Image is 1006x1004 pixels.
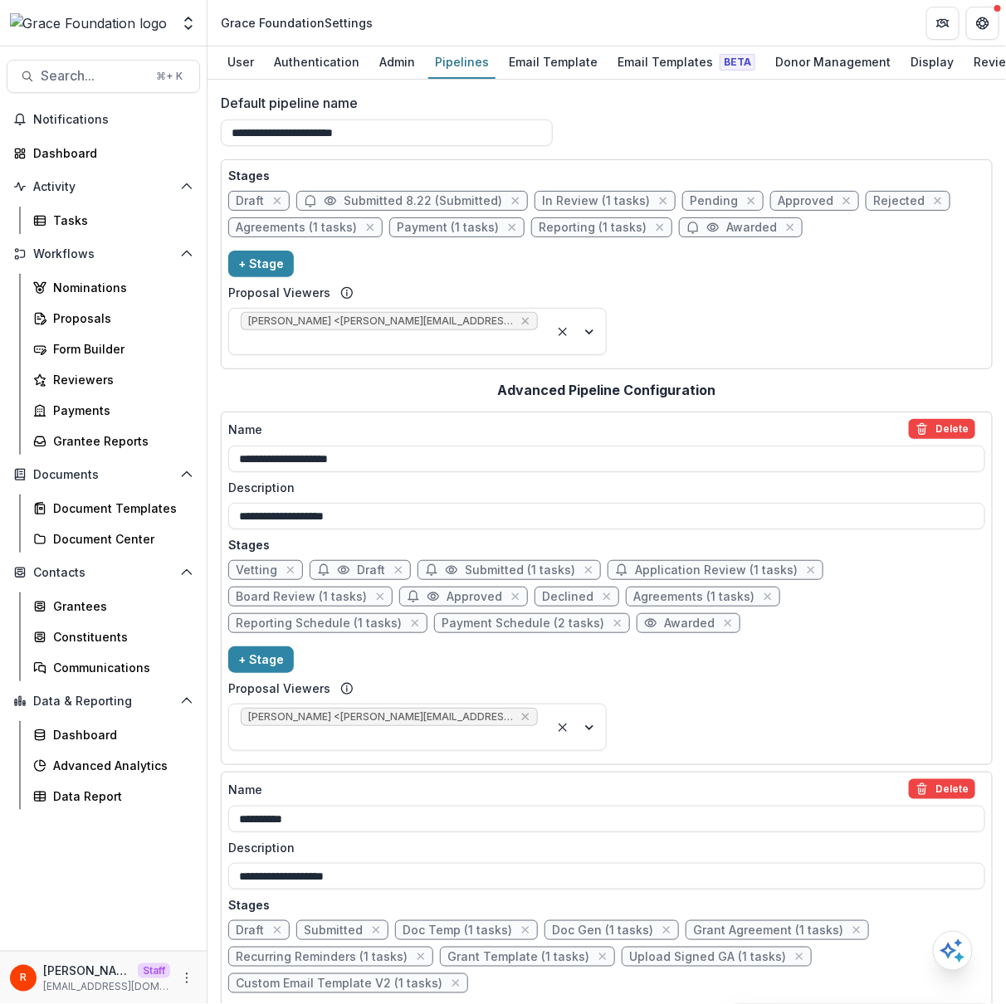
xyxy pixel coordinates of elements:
[27,305,200,332] a: Proposals
[930,193,946,209] button: close
[635,563,798,578] span: Application Review (1 tasks)
[221,46,261,79] a: User
[933,931,973,971] button: Open AI Assistant
[838,193,855,209] button: close
[228,839,975,856] label: Description
[633,590,754,604] span: Agreements (1 tasks)
[598,588,615,605] button: close
[447,590,502,604] span: Approved
[269,193,286,209] button: close
[403,924,512,938] span: Doc Temp (1 tasks)
[228,479,975,496] label: Description
[267,46,366,79] a: Authentication
[7,241,200,267] button: Open Workflows
[690,194,738,208] span: Pending
[442,617,604,631] span: Payment Schedule (2 tasks)
[357,563,385,578] span: Draft
[909,419,975,439] button: delete
[27,274,200,301] a: Nominations
[542,194,650,208] span: In Review (1 tasks)
[53,279,187,296] div: Nominations
[41,68,146,84] span: Search...
[53,659,187,676] div: Communications
[228,251,294,277] button: + Stage
[904,50,960,74] div: Display
[228,781,262,798] p: Name
[7,60,200,93] button: Search...
[778,194,833,208] span: Approved
[236,617,402,631] span: Reporting Schedule (1 tasks)
[517,922,534,938] button: close
[498,383,716,398] h2: Advanced Pipeline Configuration
[33,695,173,709] span: Data & Reporting
[447,975,464,992] button: close
[43,979,170,994] p: [EMAIL_ADDRESS][DOMAIN_NAME]
[228,646,294,673] button: + Stage
[904,46,960,79] a: Display
[53,530,187,548] div: Document Center
[221,50,261,74] div: User
[720,54,755,71] span: Beta
[7,559,200,586] button: Open Contacts
[236,924,264,938] span: Draft
[27,525,200,553] a: Document Center
[304,924,363,938] span: Submitted
[53,432,187,450] div: Grantee Reports
[27,397,200,424] a: Payments
[27,592,200,620] a: Grantees
[53,371,187,388] div: Reviewers
[373,46,422,79] a: Admin
[655,193,671,209] button: close
[53,500,187,517] div: Document Templates
[362,219,378,236] button: close
[20,972,27,983] div: Raj
[236,977,442,991] span: Custom Email Template V2 (1 tasks)
[769,46,897,79] a: Donor Management
[609,615,626,631] button: close
[7,688,200,714] button: Open Data & Reporting
[53,726,187,743] div: Dashboard
[594,948,611,965] button: close
[580,562,597,578] button: close
[27,207,200,234] a: Tasks
[269,922,286,938] button: close
[372,588,388,605] button: close
[27,335,200,363] a: Form Builder
[428,50,496,74] div: Pipelines
[27,366,200,393] a: Reviewers
[539,221,647,235] span: Reporting (1 tasks)
[153,67,186,85] div: ⌘ + K
[848,922,865,938] button: close
[7,106,200,133] button: Notifications
[236,194,264,208] span: Draft
[27,623,200,651] a: Constituents
[53,757,187,774] div: Advanced Analytics
[553,322,573,342] div: Clear selected options
[221,93,983,113] label: Default pipeline name
[53,340,187,358] div: Form Builder
[267,50,366,74] div: Authentication
[228,536,985,553] p: Stages
[27,752,200,779] a: Advanced Analytics
[214,11,379,35] nav: breadcrumb
[502,50,604,74] div: Email Template
[53,787,187,805] div: Data Report
[803,562,819,578] button: close
[33,566,173,580] span: Contacts
[138,963,170,978] p: Staff
[447,950,589,964] span: Grant Template (1 tasks)
[873,194,925,208] span: Rejected
[664,617,715,631] span: Awarded
[177,968,197,988] button: More
[7,461,200,488] button: Open Documents
[344,194,502,208] span: Submitted 8.22 (Submitted)
[407,615,423,631] button: close
[53,597,187,615] div: Grantees
[658,922,675,938] button: close
[236,950,408,964] span: Recurring Reminders (1 tasks)
[27,721,200,748] a: Dashboard
[553,718,573,738] div: Clear selected options
[629,950,786,964] span: Upload Signed GA (1 tasks)
[769,50,897,74] div: Donor Management
[53,309,187,327] div: Proposals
